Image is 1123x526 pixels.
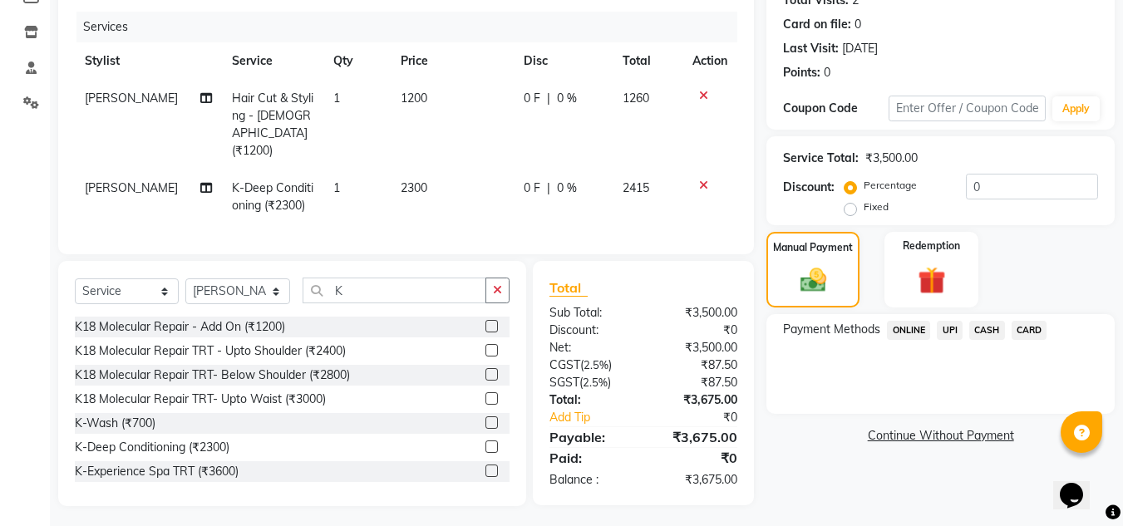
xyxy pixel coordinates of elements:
span: Payment Methods [783,321,880,338]
div: ₹0 [662,409,751,426]
div: K-Wash (₹700) [75,415,155,432]
iframe: chat widget [1053,460,1106,509]
div: ₹0 [643,322,750,339]
a: Add Tip [537,409,661,426]
a: Continue Without Payment [770,427,1111,445]
span: | [547,90,550,107]
label: Percentage [864,178,917,193]
div: ₹3,500.00 [643,304,750,322]
div: Last Visit: [783,40,839,57]
div: ₹3,500.00 [643,339,750,356]
div: K-Experience Spa TRT (₹3600) [75,463,239,480]
span: K-Deep Conditioning (₹2300) [232,180,313,213]
div: Card on file: [783,16,851,33]
div: Payable: [537,427,643,447]
div: ( ) [537,356,643,374]
span: | [547,179,550,197]
th: Qty [323,42,391,80]
div: K18 Molecular Repair TRT- Upto Waist (₹3000) [75,391,326,408]
div: K18 Molecular Repair TRT- Below Shoulder (₹2800) [75,366,350,384]
div: Points: [783,64,820,81]
label: Redemption [903,238,960,253]
input: Search or Scan [303,278,486,303]
div: ₹0 [643,448,750,468]
th: Total [613,42,683,80]
span: 2.5% [583,376,608,389]
span: 1260 [623,91,649,106]
span: UPI [937,321,963,340]
div: ₹3,500.00 [865,150,918,167]
th: Stylist [75,42,222,80]
span: 0 F [524,90,540,107]
span: 1200 [401,91,427,106]
span: 0 % [557,179,577,197]
div: Total: [537,391,643,409]
div: Net: [537,339,643,356]
img: _cash.svg [792,265,835,295]
th: Disc [514,42,613,80]
span: CASH [969,321,1005,340]
span: CGST [549,357,580,372]
th: Action [682,42,737,80]
span: 1 [333,180,340,195]
div: Sub Total: [537,304,643,322]
span: Total [549,279,588,297]
span: 0 F [524,179,540,197]
button: Apply [1052,96,1100,121]
div: ₹87.50 [643,356,750,374]
span: 2300 [401,180,427,195]
div: 0 [855,16,861,33]
label: Manual Payment [773,240,853,255]
img: _gift.svg [909,263,954,297]
span: Hair Cut & Styling - [DEMOGRAPHIC_DATA] (₹1200) [232,91,313,158]
span: ONLINE [887,321,930,340]
div: Coupon Code [783,100,888,117]
input: Enter Offer / Coupon Code [889,96,1046,121]
th: Price [391,42,514,80]
span: 2.5% [584,358,608,371]
div: K-Deep Conditioning (₹2300) [75,439,229,456]
div: Discount: [783,179,835,196]
div: Paid: [537,448,643,468]
span: CARD [1012,321,1047,340]
div: ₹3,675.00 [643,471,750,489]
th: Service [222,42,323,80]
span: 0 % [557,90,577,107]
div: [DATE] [842,40,878,57]
div: Discount: [537,322,643,339]
div: Service Total: [783,150,859,167]
span: [PERSON_NAME] [85,91,178,106]
div: ₹3,675.00 [643,391,750,409]
div: Services [76,12,750,42]
div: K18 Molecular Repair - Add On (₹1200) [75,318,285,336]
span: 1 [333,91,340,106]
div: ( ) [537,374,643,391]
div: K18 Molecular Repair TRT - Upto Shoulder (₹2400) [75,342,346,360]
span: SGST [549,375,579,390]
div: ₹87.50 [643,374,750,391]
div: Balance : [537,471,643,489]
span: [PERSON_NAME] [85,180,178,195]
span: 2415 [623,180,649,195]
div: ₹3,675.00 [643,427,750,447]
label: Fixed [864,199,889,214]
div: 0 [824,64,830,81]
